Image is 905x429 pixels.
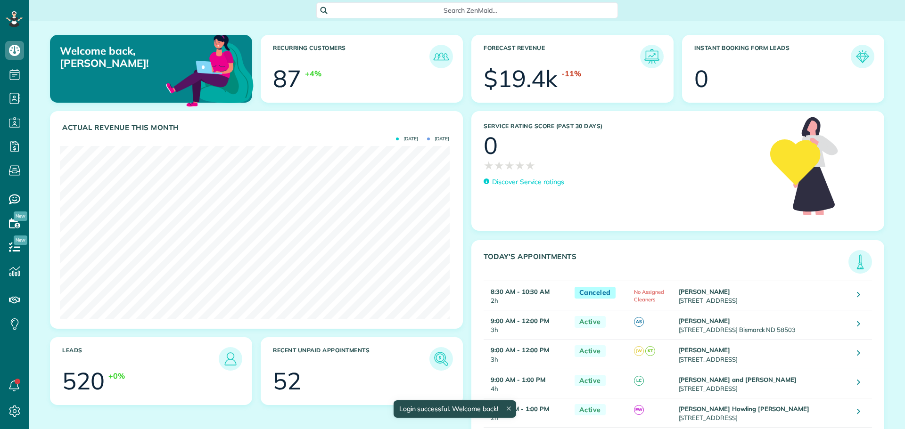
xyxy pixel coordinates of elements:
div: 520 [62,369,105,393]
img: icon_forecast_revenue-8c13a41c7ed35a8dcfafea3cbb826a0462acb37728057bba2d056411b612bbbe.png [642,47,661,66]
span: ★ [484,157,494,174]
div: $19.4k [484,67,558,90]
td: 3h [484,310,570,340]
span: Active [575,316,606,328]
td: 2h [484,398,570,427]
h3: Today's Appointments [484,252,848,274]
span: ★ [515,157,525,174]
h3: Forecast Revenue [484,45,640,68]
span: ★ [525,157,535,174]
span: ★ [504,157,515,174]
span: Active [575,375,606,387]
div: 0 [484,134,498,157]
div: Login successful. Welcome back! [393,400,516,418]
span: Canceled [575,287,616,299]
td: [STREET_ADDRESS] [676,398,850,427]
strong: [PERSON_NAME] Howling [PERSON_NAME] [679,405,810,413]
strong: [PERSON_NAME] [679,288,731,295]
span: AS [634,317,644,327]
strong: [PERSON_NAME] [679,317,731,324]
a: Discover Service ratings [484,177,564,187]
h3: Instant Booking Form Leads [694,45,851,68]
span: JW [634,346,644,356]
strong: 9:00 AM - 12:00 PM [491,346,549,354]
div: -11% [561,68,581,79]
p: Discover Service ratings [492,177,564,187]
img: dashboard_welcome-42a62b7d889689a78055ac9021e634bf52bae3f8056760290aed330b23ab8690.png [164,24,255,115]
span: [DATE] [396,137,418,141]
div: 87 [273,67,301,90]
span: Active [575,345,606,357]
span: No Assigned Cleaners [634,289,664,303]
strong: [PERSON_NAME] [679,346,731,354]
strong: 8:30 AM - 10:30 AM [491,288,550,295]
div: 52 [273,369,301,393]
h3: Recurring Customers [273,45,429,68]
h3: Actual Revenue this month [62,123,453,132]
td: [STREET_ADDRESS] [676,369,850,398]
td: [STREET_ADDRESS] Bismarck ND 58503 [676,310,850,340]
span: ★ [494,157,504,174]
td: 4h [484,369,570,398]
img: icon_recurring_customers-cf858462ba22bcd05b5a5880d41d6543d210077de5bb9ebc9590e49fd87d84ed.png [432,47,451,66]
img: icon_leads-1bed01f49abd5b7fead27621c3d59655bb73ed531f8eeb49469d10e621d6b896.png [221,349,240,368]
h3: Recent unpaid appointments [273,347,429,371]
strong: 11:00 AM - 1:00 PM [491,405,549,413]
img: icon_unpaid_appointments-47b8ce3997adf2238b356f14209ab4cced10bd1f174958f3ca8f1d0dd7fffeee.png [432,349,451,368]
div: 0 [694,67,708,90]
td: [STREET_ADDRESS] [676,281,850,310]
span: EW [634,405,644,415]
td: 2h [484,281,570,310]
h3: Leads [62,347,219,371]
span: New [14,211,27,221]
span: New [14,235,27,245]
img: icon_form_leads-04211a6a04a5b2264e4ee56bc0799ec3eb69b7e499cbb523a139df1d13a81ae0.png [853,47,872,66]
span: [DATE] [427,137,449,141]
strong: 9:00 AM - 1:00 PM [491,376,545,383]
p: Welcome back, [PERSON_NAME]! [60,45,188,70]
div: +0% [108,371,125,381]
span: Active [575,404,606,416]
td: [STREET_ADDRESS] [676,340,850,369]
div: +4% [305,68,321,79]
strong: 9:00 AM - 12:00 PM [491,317,549,324]
td: 3h [484,340,570,369]
h3: Service Rating score (past 30 days) [484,123,761,130]
span: KT [645,346,655,356]
img: icon_todays_appointments-901f7ab196bb0bea1936b74009e4eb5ffbc2d2711fa7634e0d609ed5ef32b18b.png [851,252,870,271]
span: LC [634,376,644,386]
strong: [PERSON_NAME] and [PERSON_NAME] [679,376,797,383]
